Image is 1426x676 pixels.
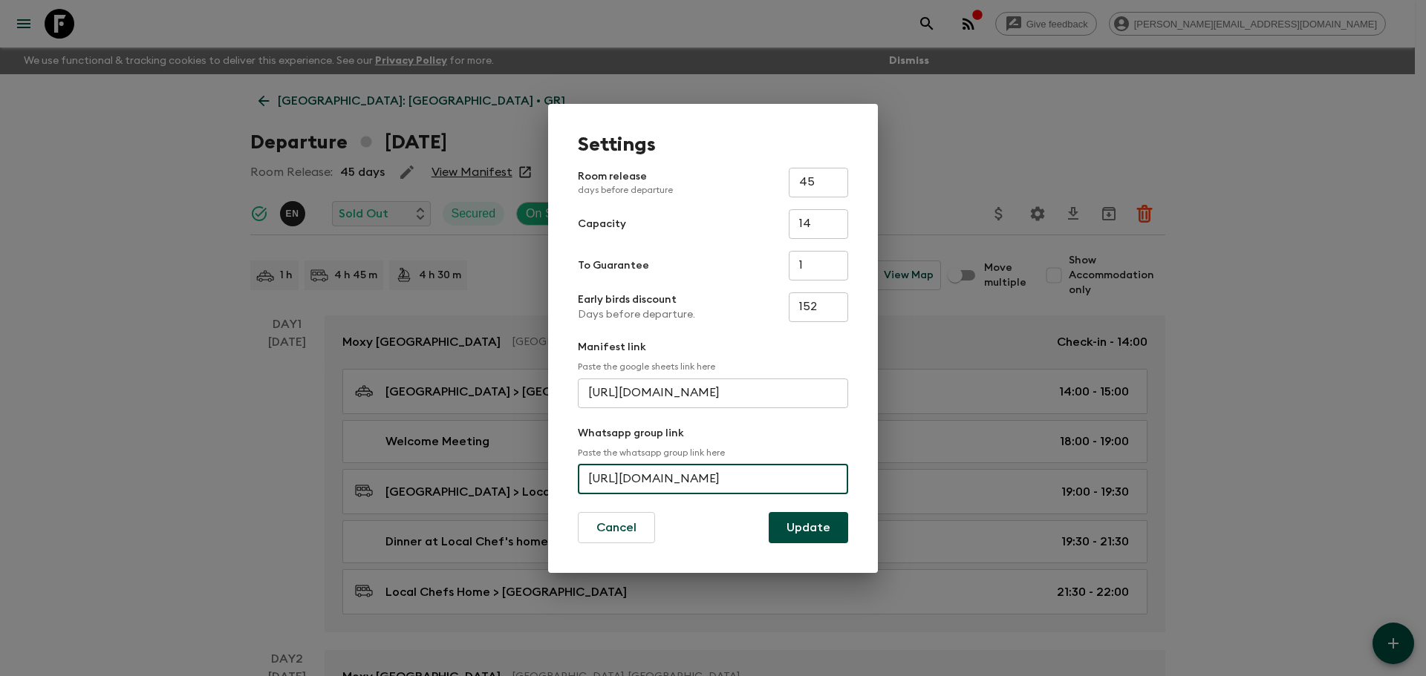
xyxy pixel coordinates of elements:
input: e.g. 4 [789,251,848,280]
p: Capacity [578,217,626,232]
input: e.g. 180 [789,292,848,322]
button: Cancel [578,512,655,543]
p: Room release [578,169,673,196]
input: e.g. 14 [789,209,848,239]
input: e.g. https://chat.whatsapp.com/... [578,465,848,494]
input: e.g. 30 [789,168,848,197]
p: Manifest link [578,340,848,355]
p: Whatsapp group link [578,426,848,441]
p: Paste the google sheets link here [578,361,848,373]
p: Early birds discount [578,292,695,307]
button: Update [769,512,848,543]
h1: Settings [578,134,848,156]
p: To Guarantee [578,258,649,273]
p: Days before departure. [578,307,695,322]
p: days before departure [578,184,673,196]
input: e.g. https://docs.google.com/spreadsheets/d/1P7Zz9v8J0vXy1Q/edit#gid=0 [578,378,848,408]
p: Paste the whatsapp group link here [578,447,848,459]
